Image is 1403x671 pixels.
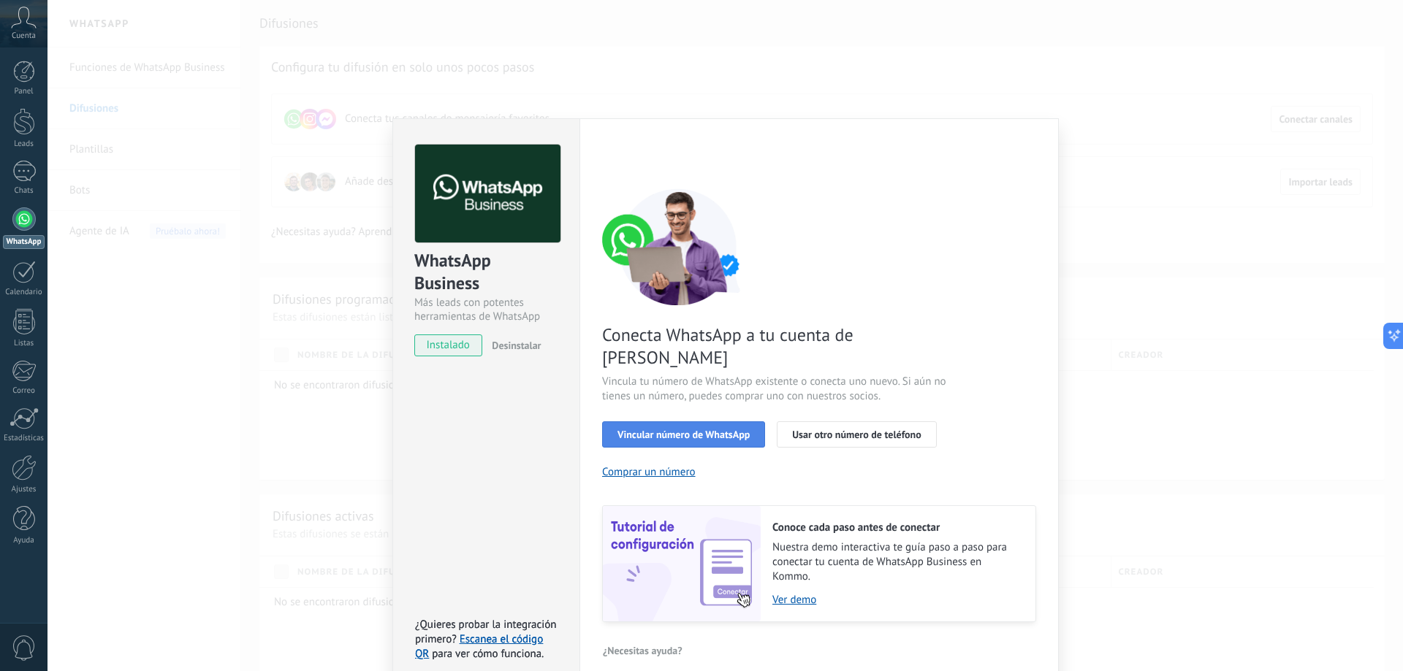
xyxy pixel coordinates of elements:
[3,87,45,96] div: Panel
[777,421,936,448] button: Usar otro número de teléfono
[492,339,541,352] span: Desinstalar
[414,249,558,296] div: WhatsApp Business
[486,334,541,356] button: Desinstalar
[772,593,1021,607] a: Ver demo
[3,386,45,396] div: Correo
[3,235,45,249] div: WhatsApp
[12,31,36,41] span: Cuenta
[414,296,558,323] div: Más leads con potentes herramientas de WhatsApp
[602,188,756,305] img: connect number
[3,536,45,545] div: Ayuda
[415,632,543,661] a: Escanea el código QR
[772,540,1021,584] span: Nuestra demo interactiva te guía paso a paso para conectar tu cuenta de WhatsApp Business en Kommo.
[602,640,683,662] button: ¿Necesitas ayuda?
[792,429,921,440] span: Usar otro número de teléfono
[602,465,696,479] button: Comprar un número
[3,434,45,443] div: Estadísticas
[3,485,45,494] div: Ajustes
[772,521,1021,534] h2: Conoce cada paso antes de conectar
[415,618,557,646] span: ¿Quieres probar la integración primero?
[415,334,482,356] span: instalado
[602,323,950,369] span: Conecta WhatsApp a tu cuenta de [PERSON_NAME]
[3,288,45,297] div: Calendario
[617,429,750,440] span: Vincular número de WhatsApp
[3,339,45,348] div: Listas
[3,139,45,149] div: Leads
[3,186,45,196] div: Chats
[602,375,950,404] span: Vincula tu número de WhatsApp existente o conecta uno nuevo. Si aún no tienes un número, puedes c...
[603,645,683,656] span: ¿Necesitas ayuda?
[415,145,560,243] img: logo_main.png
[602,421,765,448] button: Vincular número de WhatsApp
[432,647,544,661] span: para ver cómo funciona.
